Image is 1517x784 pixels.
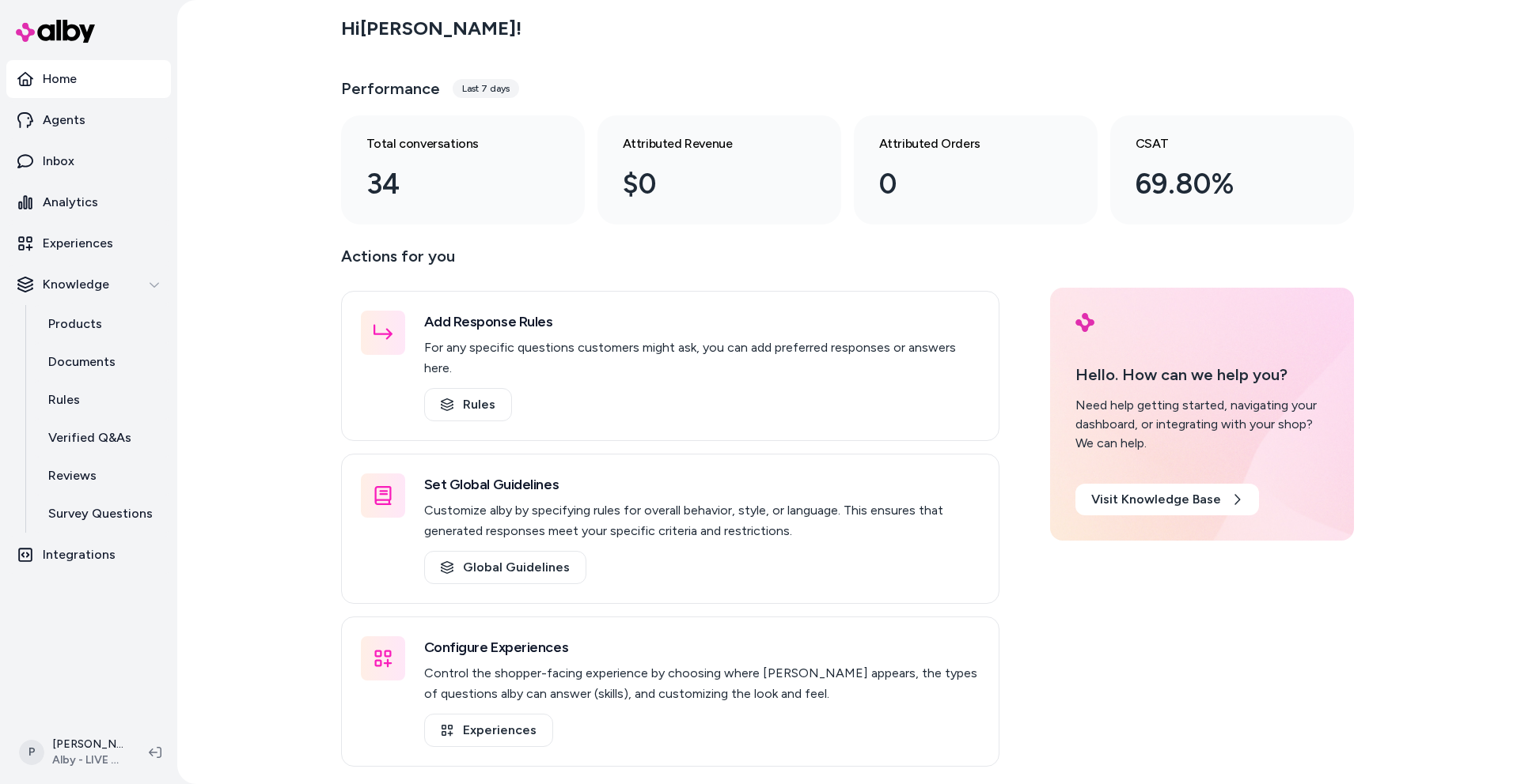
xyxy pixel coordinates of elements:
[48,504,153,523] p: Survey Questions
[424,551,586,584] a: Global Guidelines
[1075,396,1329,453] div: Need help getting started, navigating your dashboard, or integrating with your shop? We can help.
[32,457,171,495] a: Reviews
[32,381,171,419] a: Rules
[341,115,585,224] a: Total conversations 34
[424,311,980,333] h3: Add Response Rules
[48,466,97,485] p: Reviews
[1136,163,1303,205] div: 69.80%
[43,70,77,89] p: Home
[623,134,791,153] h3: Attributed Revenue
[879,163,1047,205] div: 0
[424,388,512,421] a: Rules
[424,473,980,496] h3: Set Global Guidelines
[879,134,1047,153] h3: Attributed Orders
[16,20,95,43] img: alby Logo
[6,266,171,303] button: Knowledge
[32,495,171,533] a: Survey Questions
[366,134,534,153] h3: Total conversations
[43,152,74,171] p: Inbox
[6,183,171,221] a: Analytics
[424,714,553,747] a: Experiences
[48,315,102,334] p: Products
[6,142,171,180] a: Inbox
[6,224,171,262] a: Experiences
[1075,313,1094,332] img: alby Logo
[623,163,791,205] div: $0
[366,163,534,205] div: 34
[424,636,980,658] h3: Configure Experiences
[43,234,113,253] p: Experiences
[52,737,123,752] p: [PERSON_NAME]
[48,428,131,447] p: Verified Q&As
[341,17,521,40] h2: Hi [PERSON_NAME] !
[9,727,136,778] button: P[PERSON_NAME]Alby - LIVE on [DOMAIN_NAME]
[341,243,999,281] p: Actions for you
[32,305,171,343] a: Products
[32,419,171,457] a: Verified Q&As
[48,390,80,409] p: Rules
[1075,363,1329,386] p: Hello. How can we help you?
[341,77,440,100] h3: Performance
[6,101,171,139] a: Agents
[424,337,980,379] p: For any specific questions customers might ask, you can add preferred responses or answers here.
[19,740,44,765] span: P
[424,500,980,541] p: Customize alby by specifying rules for overall behavior, style, or language. This ensures that ge...
[43,545,116,564] p: Integrations
[1110,115,1354,224] a: CSAT 69.80%
[43,111,85,130] p: Agents
[43,275,109,294] p: Knowledge
[1136,134,1303,153] h3: CSAT
[6,536,171,574] a: Integrations
[48,352,116,371] p: Documents
[6,60,171,98] a: Home
[1075,484,1259,515] a: Visit Knowledge Base
[854,115,1098,224] a: Attributed Orders 0
[32,343,171,381] a: Documents
[43,193,98,212] p: Analytics
[453,79,519,98] div: Last 7 days
[424,663,980,704] p: Control the shopper-facing experience by choosing where [PERSON_NAME] appears, the types of quest...
[52,752,123,768] span: Alby - LIVE on [DOMAIN_NAME]
[597,115,841,224] a: Attributed Revenue $0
